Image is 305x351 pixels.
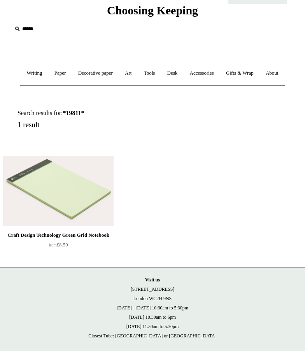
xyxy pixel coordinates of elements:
[260,63,284,84] a: About
[18,109,161,117] h1: Search results for:
[221,63,259,84] a: Gifts & Wrap
[162,63,183,84] a: Desk
[3,156,114,226] img: Craft Design Technology Green Grid Notebook
[21,63,48,84] a: Writing
[3,156,114,226] a: Craft Design Technology Green Grid Notebook Craft Design Technology Green Grid Notebook
[49,63,72,84] a: Paper
[119,63,137,84] a: Art
[73,63,118,84] a: Decorative paper
[145,277,160,283] strong: Visit us
[18,120,161,129] h5: 1 result
[107,10,198,16] a: Choosing Keeping
[8,275,297,341] p: [STREET_ADDRESS] London WC2H 9NS [DATE] - [DATE] 10:30am to 5:30pm [DATE] 10.30am to 6pm [DATE] 1...
[138,63,161,84] a: Tools
[49,243,56,247] span: from
[184,63,219,84] a: Accessories
[3,231,114,262] a: Craft Design Technology Green Grid Notebook from£8.50
[5,231,112,240] div: Craft Design Technology Green Grid Notebook
[107,4,198,17] span: Choosing Keeping
[49,242,68,248] span: £8.50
